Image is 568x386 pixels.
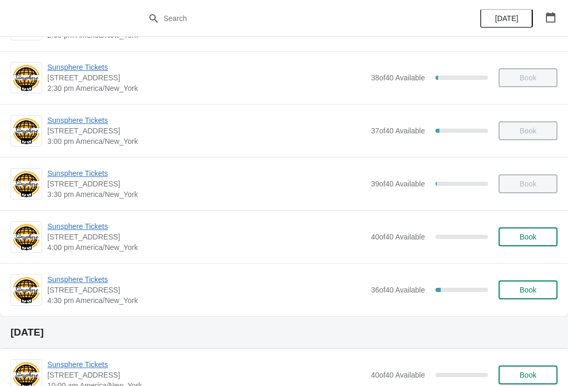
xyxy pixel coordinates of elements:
span: 4:30 pm America/New_York [47,295,366,306]
h2: [DATE] [11,327,557,338]
input: Search [163,9,426,28]
span: 40 of 40 Available [371,233,425,241]
span: Sunsphere Tickets [47,115,366,126]
span: 39 of 40 Available [371,180,425,188]
span: 36 of 40 Available [371,286,425,294]
span: [DATE] [495,14,518,23]
span: Sunsphere Tickets [47,221,366,232]
span: Sunsphere Tickets [47,62,366,72]
button: [DATE] [480,9,533,28]
button: Book [499,366,557,384]
span: [STREET_ADDRESS] [47,72,366,83]
span: 3:00 pm America/New_York [47,136,366,147]
span: Book [520,286,536,294]
span: Sunsphere Tickets [47,274,366,285]
span: 37 of 40 Available [371,127,425,135]
img: Sunsphere Tickets | 810 Clinch Avenue, Knoxville, TN, USA | 4:00 pm America/New_York [11,223,42,252]
span: Book [520,371,536,379]
span: 3:30 pm America/New_York [47,189,366,200]
span: 2:30 pm America/New_York [47,83,366,93]
img: Sunsphere Tickets | 810 Clinch Avenue, Knoxville, TN, USA | 3:30 pm America/New_York [11,170,42,199]
button: Book [499,280,557,299]
button: Book [499,227,557,246]
span: Book [520,233,536,241]
span: [STREET_ADDRESS] [47,285,366,295]
span: 40 of 40 Available [371,371,425,379]
span: Sunsphere Tickets [47,359,366,370]
span: [STREET_ADDRESS] [47,370,366,380]
span: [STREET_ADDRESS] [47,232,366,242]
span: 4:00 pm America/New_York [47,242,366,253]
img: Sunsphere Tickets | 810 Clinch Avenue, Knoxville, TN, USA | 2:30 pm America/New_York [11,64,42,92]
img: Sunsphere Tickets | 810 Clinch Avenue, Knoxville, TN, USA | 3:00 pm America/New_York [11,117,42,145]
span: [STREET_ADDRESS] [47,179,366,189]
span: Sunsphere Tickets [47,168,366,179]
span: [STREET_ADDRESS] [47,126,366,136]
img: Sunsphere Tickets | 810 Clinch Avenue, Knoxville, TN, USA | 4:30 pm America/New_York [11,276,42,305]
span: 38 of 40 Available [371,74,425,82]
